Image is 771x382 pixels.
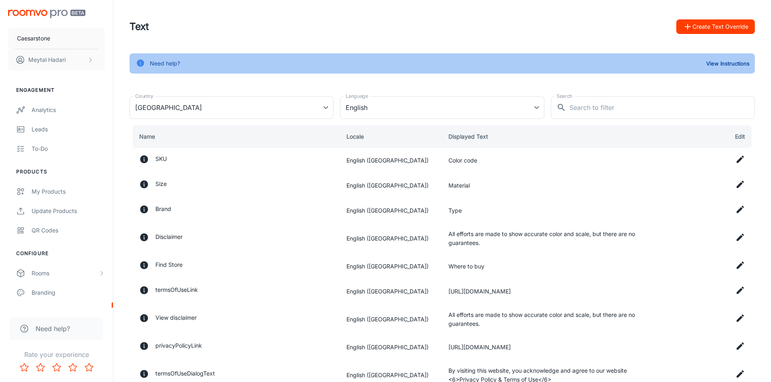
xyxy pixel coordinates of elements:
p: SKU [155,154,167,167]
p: privacyPolicyLink [155,341,202,353]
input: Search to filter [569,96,755,119]
td: English ([GEOGRAPHIC_DATA]) [340,173,442,198]
td: English ([GEOGRAPHIC_DATA]) [340,223,442,254]
svg: Label indicating the current size [139,179,149,189]
td: English ([GEOGRAPHIC_DATA]) [340,335,442,360]
span: Need help? [36,324,70,333]
td: English ([GEOGRAPHIC_DATA]) [340,198,442,223]
svg: Vendor's custom link for Terms of Use. [139,285,149,295]
td: English ([GEOGRAPHIC_DATA]) [340,148,442,173]
button: Create Text Override [676,19,755,34]
div: Update Products [32,207,105,215]
button: View Instructions [704,57,752,70]
p: Brand [155,205,171,217]
button: Rate 5 star [81,359,97,376]
svg: Message appearing in an alert snackbar that prompts the user to click on the snackbar to open a d... [139,313,149,323]
p: Rate your experience [6,350,106,359]
svg: Disclaimer text that allow user to click and visit our terms of use and privacy policy pages. The... [139,369,149,379]
p: View disclaimer [155,313,197,325]
th: Edit [653,125,755,148]
div: Leads [32,125,105,134]
svg: Label title on disclaimer notification [139,232,149,242]
p: Size [155,179,167,192]
p: Meytal Hadari [28,55,66,64]
svg: A type of product manufactured by a particular company under a particular name. [139,205,149,214]
td: Color code [442,148,652,173]
th: Displayed Text [442,125,652,148]
p: termsOfUseLink [155,285,198,298]
p: Caesarstone [17,34,50,43]
div: [GEOGRAPHIC_DATA] [130,96,333,119]
div: To-do [32,144,105,153]
button: Rate 1 star [16,359,32,376]
td: All efforts are made to show accurate color and scale, but there are no guarantees. [442,304,652,335]
button: Meytal Hadari [8,49,105,70]
label: Language [346,93,368,99]
div: Branding [32,288,105,297]
div: My Products [32,187,105,196]
td: [URL][DOMAIN_NAME] [442,279,652,304]
td: English ([GEOGRAPHIC_DATA]) [340,254,442,279]
button: Rate 4 star [65,359,81,376]
td: [URL][DOMAIN_NAME] [442,335,652,360]
td: Type [442,198,652,223]
td: English ([GEOGRAPHIC_DATA]) [340,279,442,304]
button: Rate 2 star [32,359,49,376]
td: English ([GEOGRAPHIC_DATA]) [340,304,442,335]
div: English [340,96,544,119]
p: Find Store [155,260,183,272]
div: QR Codes [32,226,105,235]
th: Name [130,125,340,148]
td: Material [442,173,652,198]
img: Roomvo PRO Beta [8,10,85,18]
button: Rate 3 star [49,359,65,376]
div: Need help? [150,56,180,71]
svg: SKU number [139,154,149,164]
td: All efforts are made to show accurate color and scale, but there are no guarantees. [442,223,652,254]
svg: Vendor's custom link to their own Privacy Policy. [139,341,149,351]
button: Caesarstone [8,28,105,49]
label: Country [135,93,153,99]
p: Disclaimer [155,232,183,245]
div: Texts [32,308,105,317]
p: termsOfUseDialogText [155,369,215,381]
td: Where to buy [442,254,652,279]
h1: Text [130,19,149,34]
label: Search [556,93,572,99]
th: Locale [340,125,442,148]
svg: A button the user clicks on which redirects to a new page, allowing the user to find a retailer v... [139,260,149,270]
div: Rooms [32,269,98,278]
div: Analytics [32,106,105,114]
